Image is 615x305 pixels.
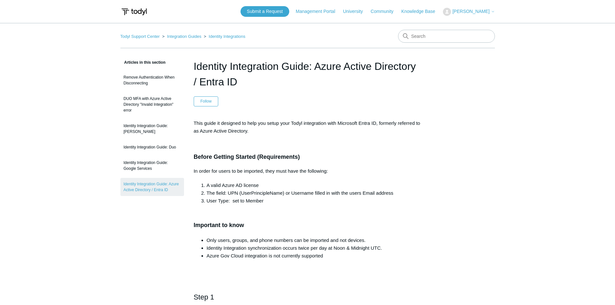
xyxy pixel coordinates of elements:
[194,167,422,175] p: In order for users to be imported, they must have the following:
[207,197,422,205] li: User Type: set to Member
[202,34,245,39] li: Identity Integrations
[194,119,422,135] p: This guide it designed to help you setup your Todyl integration with Microsoft Entra ID, formerly...
[120,141,184,153] a: Identity Integration Guide: Duo
[443,8,495,16] button: [PERSON_NAME]
[296,8,342,15] a: Management Portal
[120,93,184,116] a: DUO MFA with Azure Active Directory "Invalid Integration" error
[120,60,166,65] span: Articles in this section
[120,120,184,138] a: Identity Integration Guide: [PERSON_NAME]
[401,8,442,15] a: Knowledge Base
[194,152,422,162] h3: Before Getting Started (Requirements)
[120,34,161,39] li: Todyl Support Center
[207,181,422,189] li: A valid Azure AD license
[207,189,422,197] li: The field: UPN (UserPrincipleName) or Username filled in with the users Email address
[194,96,219,106] button: Follow Article
[120,34,160,39] a: Todyl Support Center
[207,252,422,260] li: Azure Gov Cloud integration is not currently supported
[207,244,422,252] li: Identity Integration synchronization occurs twice per day at Noon & Midnight UTC.
[241,6,289,17] a: Submit a Request
[452,9,489,14] span: [PERSON_NAME]
[120,178,184,196] a: Identity Integration Guide: Azure Active Directory / Entra ID
[161,34,202,39] li: Integration Guides
[343,8,369,15] a: University
[371,8,400,15] a: Community
[398,30,495,43] input: Search
[120,157,184,175] a: Identity Integration Guide: Google Services
[194,59,422,90] h1: Identity Integration Guide: Azure Active Directory / Entra ID
[194,211,422,230] h3: Important to know
[120,71,184,89] a: Remove Authentication When Disconnecting
[209,34,245,39] a: Identity Integrations
[120,6,148,18] img: Todyl Support Center Help Center home page
[207,236,422,244] li: Only users, groups, and phone numbers can be imported and not devices.
[167,34,201,39] a: Integration Guides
